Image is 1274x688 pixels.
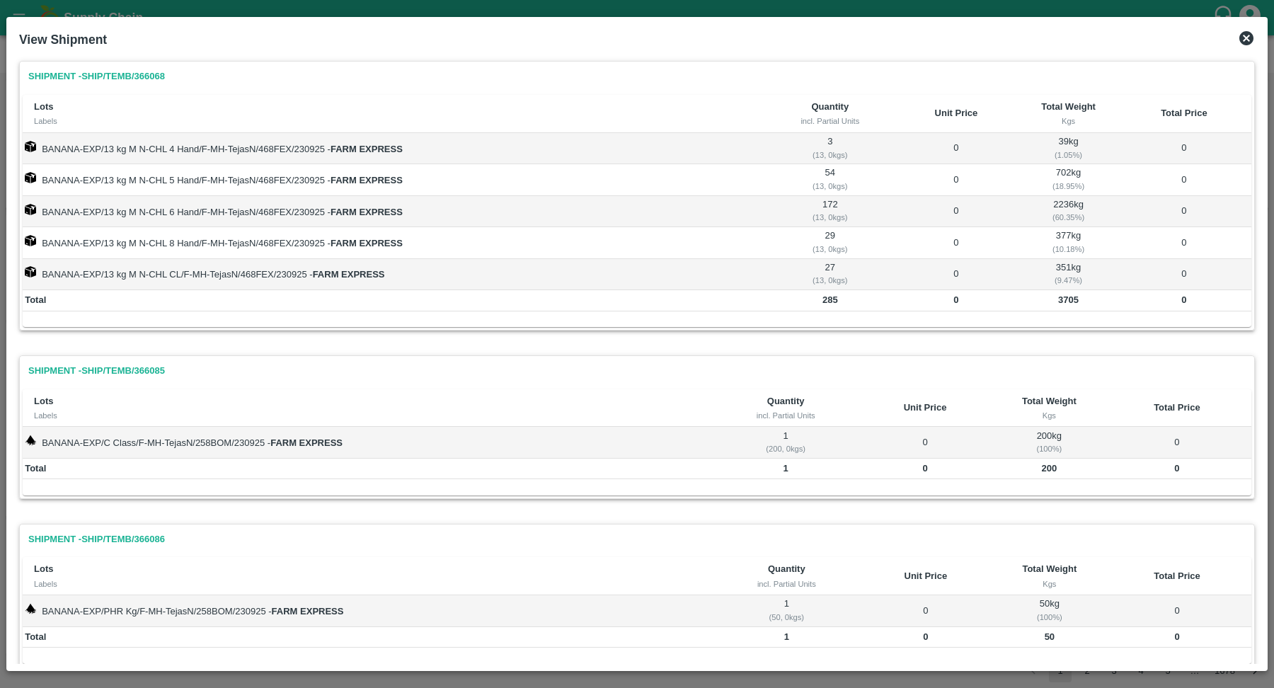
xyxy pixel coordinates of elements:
[1007,409,1091,422] div: Kgs
[1041,101,1096,112] b: Total Weight
[1022,396,1077,406] b: Total Weight
[25,294,46,305] b: Total
[34,115,757,127] div: Labels
[718,595,856,626] td: 1
[1181,294,1186,305] b: 0
[1020,133,1117,164] td: 39 kg
[23,595,718,626] td: BANANA-EXP/PHR Kg/F-MH-TejasN/258BOM/230925 -
[34,101,53,112] b: Lots
[1154,571,1200,581] b: Total Price
[779,115,881,127] div: incl. Partial Units
[34,409,706,422] div: Labels
[25,603,36,614] img: weight
[768,133,893,164] td: 3
[23,427,717,458] td: BANANA-EXP/C Class/F-MH-TejasN/258BOM/230925 -
[23,359,171,384] a: Shipment -SHIP/TEMB/366085
[935,108,978,118] b: Unit Price
[770,274,890,287] div: ( 13, 0 kgs)
[922,463,927,474] b: 0
[784,463,788,474] b: 1
[1103,595,1251,626] td: 0
[331,207,403,217] strong: FARM EXPRESS
[730,578,844,590] div: incl. Partial Units
[25,463,46,474] b: Total
[855,595,996,626] td: 0
[768,259,893,290] td: 27
[999,611,1101,624] div: ( 100 %)
[770,149,890,161] div: ( 13, 0 kgs)
[25,631,46,642] b: Total
[768,164,893,195] td: 54
[893,196,1021,227] td: 0
[767,396,805,406] b: Quantity
[893,164,1021,195] td: 0
[811,101,849,112] b: Quantity
[19,33,107,47] b: View Shipment
[25,266,36,277] img: box
[1031,115,1106,127] div: Kgs
[34,578,707,590] div: Labels
[25,235,36,246] img: box
[1161,108,1207,118] b: Total Price
[1020,227,1117,258] td: 377 kg
[1023,211,1115,224] div: ( 60.35 %)
[1023,243,1115,256] div: ( 10.18 %)
[770,180,890,193] div: ( 13, 0 kgs)
[1058,294,1079,305] b: 3705
[1117,164,1251,195] td: 0
[893,133,1021,164] td: 0
[1023,274,1115,287] div: ( 9.47 %)
[270,437,343,448] strong: FARM EXPRESS
[904,402,947,413] b: Unit Price
[1042,463,1057,474] b: 200
[25,204,36,215] img: box
[1020,164,1117,195] td: 702 kg
[923,631,928,642] b: 0
[1117,259,1251,290] td: 0
[1022,563,1077,574] b: Total Weight
[1023,180,1115,193] div: ( 18.95 %)
[768,563,805,574] b: Quantity
[1045,631,1055,642] b: 50
[23,133,768,164] td: BANANA-EXP/13 kg M N-CHL 4 Hand/F-MH-TejasN/468FEX/230925 -
[23,259,768,290] td: BANANA-EXP/13 kg M N-CHL CL/F-MH-TejasN/468FEX/230925 -
[1103,427,1251,458] td: 0
[893,227,1021,258] td: 0
[721,611,853,624] div: ( 50, 0 kgs)
[23,164,768,195] td: BANANA-EXP/13 kg M N-CHL 5 Hand/F-MH-TejasN/468FEX/230925 -
[996,427,1103,458] td: 200 kg
[25,172,36,183] img: box
[313,269,385,280] strong: FARM EXPRESS
[719,442,852,455] div: ( 200, 0 kgs)
[893,259,1021,290] td: 0
[1117,196,1251,227] td: 0
[23,64,171,89] a: Shipment -SHIP/TEMB/366068
[272,606,344,617] strong: FARM EXPRESS
[34,396,53,406] b: Lots
[331,144,403,154] strong: FARM EXPRESS
[23,227,768,258] td: BANANA-EXP/13 kg M N-CHL 8 Hand/F-MH-TejasN/468FEX/230925 -
[1117,227,1251,258] td: 0
[23,196,768,227] td: BANANA-EXP/13 kg M N-CHL 6 Hand/F-MH-TejasN/468FEX/230925 -
[331,175,403,185] strong: FARM EXPRESS
[854,427,996,458] td: 0
[1023,149,1115,161] div: ( 1.05 %)
[1020,196,1117,227] td: 2236 kg
[1174,631,1179,642] b: 0
[1154,402,1200,413] b: Total Price
[331,238,403,248] strong: FARM EXPRESS
[23,527,171,552] a: Shipment -SHIP/TEMB/366086
[1008,578,1092,590] div: Kgs
[1117,133,1251,164] td: 0
[997,595,1103,626] td: 50 kg
[770,211,890,224] div: ( 13, 0 kgs)
[728,409,843,422] div: incl. Partial Units
[953,294,958,305] b: 0
[784,631,789,642] b: 1
[768,227,893,258] td: 29
[717,427,854,458] td: 1
[1020,259,1117,290] td: 351 kg
[905,571,948,581] b: Unit Price
[25,141,36,152] img: box
[768,196,893,227] td: 172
